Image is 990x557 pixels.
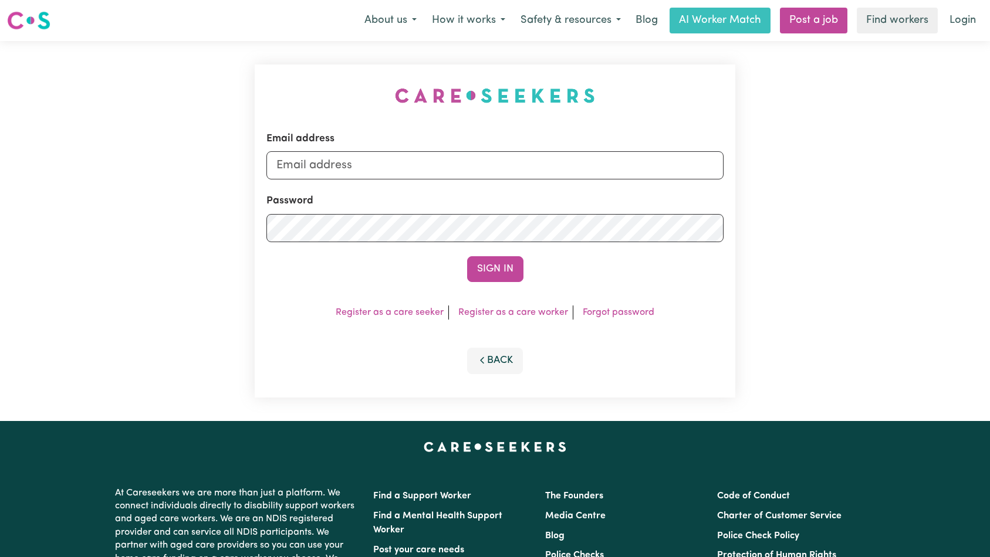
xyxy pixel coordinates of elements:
[545,511,606,521] a: Media Centre
[780,8,847,33] a: Post a job
[545,531,565,541] a: Blog
[942,8,983,33] a: Login
[373,491,471,501] a: Find a Support Worker
[458,308,568,317] a: Register as a care worker
[513,8,629,33] button: Safety & resources
[336,308,444,317] a: Register as a care seeker
[266,193,313,209] label: Password
[373,545,464,555] a: Post your care needs
[357,8,424,33] button: About us
[467,348,523,373] button: Back
[266,151,724,179] input: Email address
[424,8,513,33] button: How it works
[7,7,50,34] a: Careseekers logo
[717,531,799,541] a: Police Check Policy
[629,8,665,33] a: Blog
[266,131,334,147] label: Email address
[7,10,50,31] img: Careseekers logo
[717,491,790,501] a: Code of Conduct
[424,442,566,451] a: Careseekers home page
[373,511,502,535] a: Find a Mental Health Support Worker
[670,8,771,33] a: AI Worker Match
[583,308,654,317] a: Forgot password
[857,8,938,33] a: Find workers
[545,491,603,501] a: The Founders
[467,256,523,282] button: Sign In
[717,511,842,521] a: Charter of Customer Service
